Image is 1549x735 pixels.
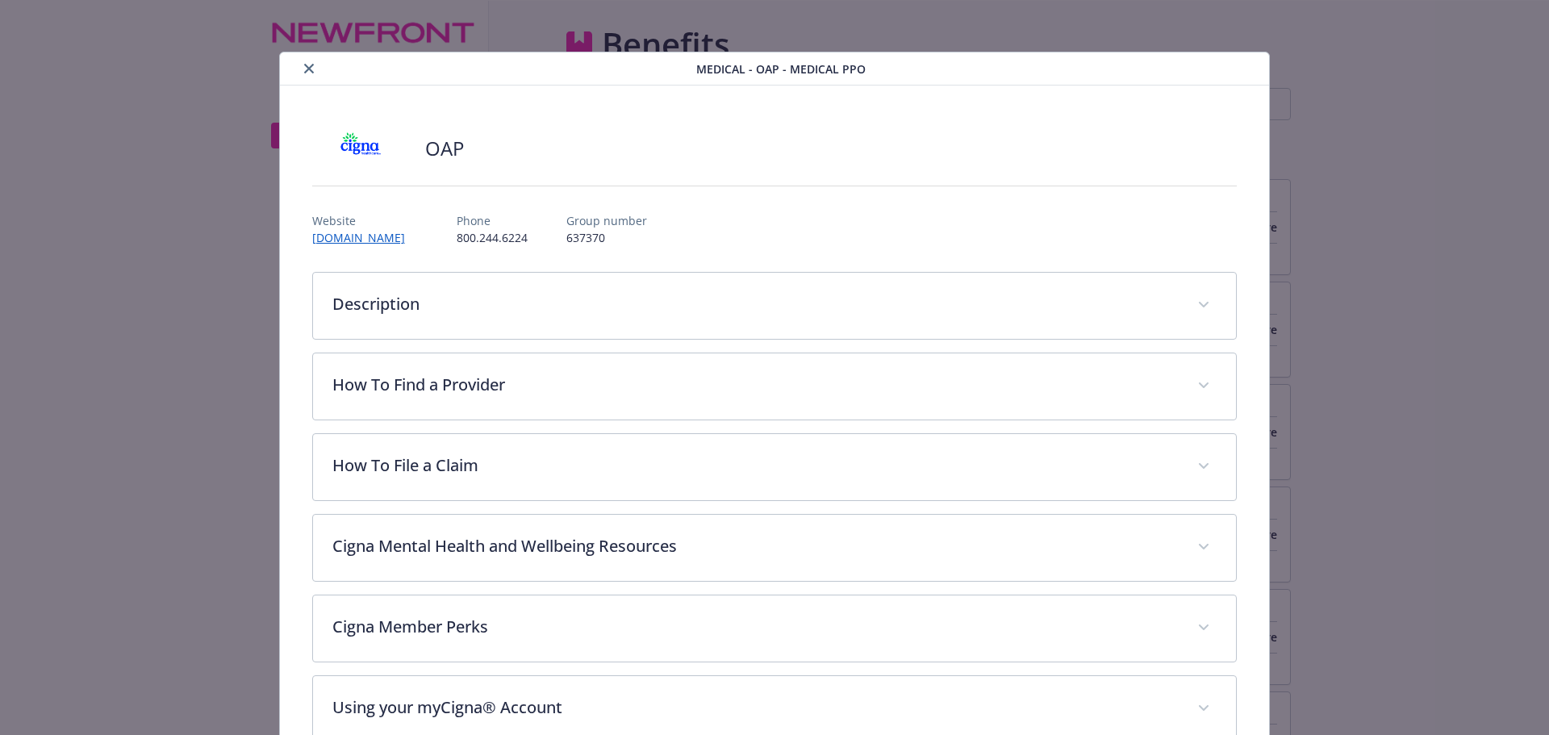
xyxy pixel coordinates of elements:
p: Cigna Member Perks [332,615,1179,639]
h2: OAP [425,135,464,162]
div: Description [313,273,1237,339]
p: Description [332,292,1179,316]
p: Website [312,212,418,229]
span: Medical - OAP - Medical PPO [696,61,866,77]
p: 637370 [566,229,647,246]
p: Phone [457,212,528,229]
img: CIGNA [312,124,409,173]
p: Group number [566,212,647,229]
div: Cigna Member Perks [313,595,1237,662]
p: Cigna Mental Health and Wellbeing Resources [332,534,1179,558]
p: How To File a Claim [332,453,1179,478]
div: Cigna Mental Health and Wellbeing Resources [313,515,1237,581]
p: Using your myCigna® Account [332,695,1179,720]
div: How To File a Claim [313,434,1237,500]
div: How To Find a Provider [313,353,1237,420]
p: 800.244.6224 [457,229,528,246]
p: How To Find a Provider [332,373,1179,397]
button: close [299,59,319,78]
a: [DOMAIN_NAME] [312,230,418,245]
